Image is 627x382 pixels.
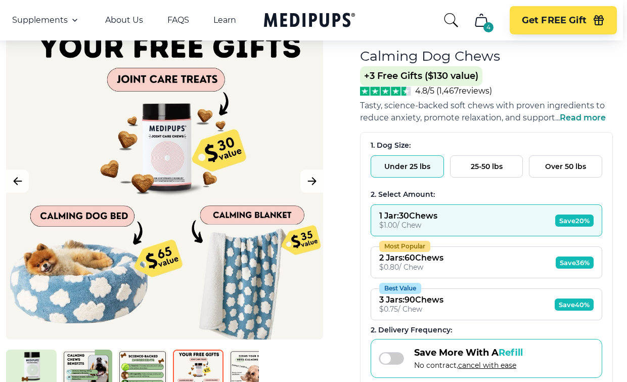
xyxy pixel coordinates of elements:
[499,347,523,358] span: Refill
[483,22,494,32] div: 4
[414,361,523,370] span: No contract,
[379,211,437,221] div: 1 Jar : 30 Chews
[167,15,189,25] a: FAQS
[6,169,29,192] button: Previous Image
[458,361,516,370] span: cancel with ease
[12,14,81,26] button: Supplements
[379,221,437,230] div: $ 1.00 / Chew
[379,263,443,272] div: $ 0.80 / Chew
[371,141,602,150] div: 1. Dog Size:
[360,48,500,64] h1: Calming Dog Chews
[371,155,444,178] button: Under 25 lbs
[213,15,236,25] a: Learn
[300,169,323,192] button: Next Image
[510,6,617,34] button: Get FREE Gift
[12,15,68,25] span: Supplements
[371,204,602,236] button: 1 Jar:30Chews$1.00/ ChewSave20%
[360,113,555,122] span: reduce anxiety, promote relaxation, and support
[529,155,602,178] button: Over 50 lbs
[379,253,443,263] div: 2 Jars : 60 Chews
[379,241,430,252] div: Most Popular
[555,299,594,311] span: Save 40%
[360,101,605,110] span: Tasty, science-backed soft chews with proven ingredients to
[379,295,443,305] div: 3 Jars : 90 Chews
[379,283,421,294] div: Best Value
[414,347,523,358] span: Save More With A
[522,15,587,26] span: Get FREE Gift
[555,113,606,122] span: ...
[371,288,602,320] button: Best Value3 Jars:90Chews$0.75/ ChewSave40%
[415,86,492,96] span: 4.8/5 ( 1,467 reviews)
[443,12,459,28] button: search
[379,305,443,314] div: $ 0.75 / Chew
[105,15,143,25] a: About Us
[469,8,494,32] button: cart
[371,190,602,199] div: 2. Select Amount:
[264,11,355,31] a: Medipups
[560,113,606,122] span: Read more
[371,246,602,278] button: Most Popular2 Jars:60Chews$0.80/ ChewSave36%
[360,66,482,86] span: +3 Free Gifts ($130 value)
[450,155,523,178] button: 25-50 lbs
[371,325,452,334] span: 2 . Delivery Frequency:
[555,215,594,227] span: Save 20%
[360,87,411,96] img: Stars - 4.8
[556,257,594,269] span: Save 36%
